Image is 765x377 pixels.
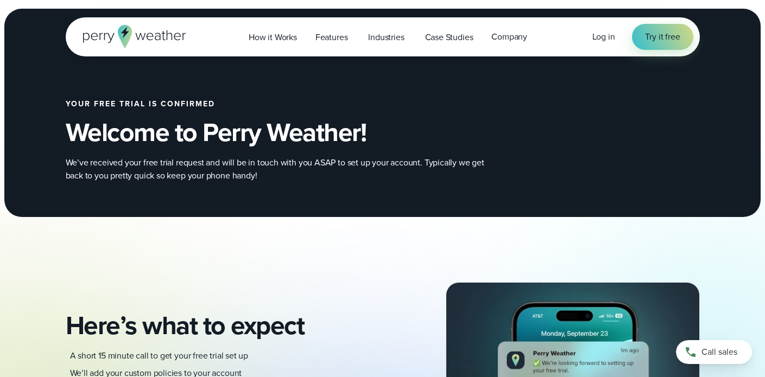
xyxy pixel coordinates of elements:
[491,30,527,43] span: Company
[66,310,374,341] h2: Here’s what to expect
[676,340,752,364] a: Call sales
[66,117,537,148] h2: Welcome to Perry Weather!
[239,26,306,48] a: How it Works
[632,24,693,50] a: Try it free
[66,100,537,108] h2: Your free trial is confirmed
[645,30,680,43] span: Try it free
[249,31,297,44] span: How it Works
[70,349,249,362] p: A short 15 minute call to get your free trial set up
[66,156,500,182] p: We’ve received your free trial request and will be in touch with you ASAP to set up your account....
[368,31,404,44] span: Industries
[425,31,473,44] span: Case Studies
[701,346,737,359] span: Call sales
[315,31,348,44] span: Features
[416,26,483,48] a: Case Studies
[592,30,615,43] a: Log in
